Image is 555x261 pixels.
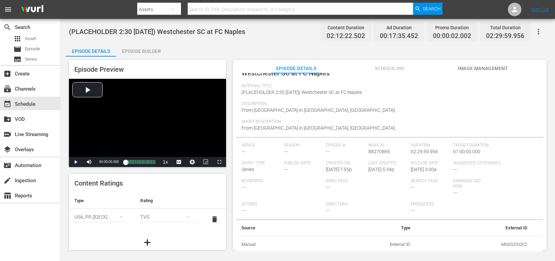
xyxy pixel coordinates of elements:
img: ans4CAIJ8jUAAAAAAAAAAAAAAAAAAAAAAAAgQb4GAAAAAAAAAAAAAAAAAAAAAAAAJMjXAAAAAAAAAAAAAAAAAAAAAAAAgAT5G... [16,2,48,18]
button: Jump To Time [186,157,199,167]
span: --- [453,167,457,172]
span: event_available [3,100,11,108]
span: delete [211,215,219,223]
span: Automation [3,161,11,169]
span: --- [326,149,330,154]
span: Series [25,56,37,63]
span: search [3,23,11,31]
td: External ID [316,236,416,253]
span: Samsung VOD Row: [453,178,492,189]
span: Search Tags: [411,178,450,184]
span: 88270869 [368,149,390,154]
span: Wurl ID: [368,143,407,148]
th: Manual [236,236,316,253]
span: Keywords: [242,178,323,184]
th: Type [69,193,135,209]
span: (PLACEHOLDER 2:30 [DATE]) Westchester SC at FC Naples [69,28,245,36]
span: Duration: [411,143,450,148]
span: Producers [411,202,492,207]
span: Search [423,3,441,15]
th: Type [316,220,416,236]
span: Episode [13,45,22,53]
a: Sign Out [531,7,549,12]
div: Episode Builder [116,43,166,59]
div: Content Duration [327,23,365,32]
span: Actors [242,202,323,207]
span: Episode #: [326,143,365,148]
span: Roku Tags: [326,178,407,184]
span: layers [3,145,11,154]
div: USA_PR ([GEOGRAPHIC_DATA]) [74,207,129,226]
span: Release Date: [411,161,450,166]
span: [DATE] 5:34p [368,167,394,172]
span: Westchester SC at FC Naples [242,69,330,77]
span: subscriptions [3,85,11,93]
th: Source [236,220,316,236]
span: From [GEOGRAPHIC_DATA] in [GEOGRAPHIC_DATA], [GEOGRAPHIC_DATA]. [242,107,396,113]
span: Scheduling [364,64,415,73]
span: Asset [25,35,36,42]
span: Suggested Categories: [453,161,534,166]
span: --- [284,167,288,172]
span: create_new_folder [3,115,11,123]
span: Season: [284,143,323,148]
span: --- [326,208,330,213]
button: Episode Details [66,43,116,57]
button: Fullscreen [213,157,226,167]
span: Episode Preview [74,65,124,73]
span: Series: [242,143,281,148]
table: simple table [69,193,226,230]
span: Directors [326,202,407,207]
span: 02:29:59.956 [486,32,524,40]
div: Promo Duration [433,23,471,32]
span: menu [4,5,12,13]
span: [DATE] 7:55p [326,167,352,172]
span: Image Management [458,64,508,73]
span: --- [242,149,246,154]
span: --- [411,185,415,190]
span: Entry Type: [242,161,281,166]
span: [DATE] 3:00a [411,167,437,172]
span: --- [411,208,415,213]
span: --- [242,185,246,190]
span: Episode [25,45,40,52]
button: Playback Rate [159,157,172,167]
span: 00:00:02.002 [433,32,471,40]
span: --- [326,185,330,190]
span: table_chart [3,192,11,200]
span: --- [284,149,288,154]
td: MSGSZSOC2 [416,236,532,253]
span: (PLACEHOLDER 2:30 [DATE]) Westchester SC at FC Naples [242,90,362,95]
span: Internal Title [242,84,534,89]
span: Short Description [242,119,534,125]
button: Mute [82,157,96,167]
span: Episode Details [271,64,322,73]
span: 01:00:00.000 [453,149,480,154]
span: Last Updated: [368,161,407,166]
div: Ad Duration [380,23,418,32]
span: Target Duration: [453,143,534,148]
span: Series [13,55,22,63]
span: Create [3,70,11,78]
span: --- [453,190,457,195]
div: Video Player [69,79,226,167]
button: Captions [172,157,186,167]
table: simple table [236,220,543,254]
span: Description [242,101,534,107]
th: Rating [135,193,201,209]
button: Episode Builder [116,43,166,57]
div: Total Duration [486,23,524,32]
span: 02:29:59.956 [411,149,438,154]
div: Progress Bar [125,160,155,164]
span: Created On: [326,161,365,166]
button: Search [413,3,443,15]
span: From [GEOGRAPHIC_DATA] in [GEOGRAPHIC_DATA], [GEOGRAPHIC_DATA]. [242,125,396,131]
span: Content Ratings [74,179,123,187]
button: Picture-in-Picture [199,157,213,167]
span: Asset [13,35,22,43]
span: --- [242,208,246,213]
button: delete [207,211,223,227]
span: Live Streaming [3,130,11,138]
th: External ID [416,220,532,236]
span: Series [242,167,254,172]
